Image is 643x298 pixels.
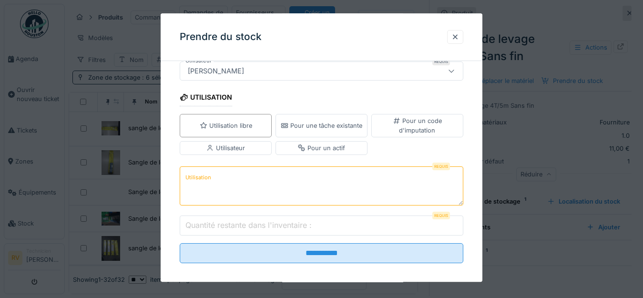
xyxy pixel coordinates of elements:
[180,31,262,43] h3: Prendre du stock
[298,144,345,153] div: Pour un actif
[180,90,232,106] div: Utilisation
[281,121,362,130] div: Pour une tâche existante
[432,58,450,65] div: Requis
[206,144,245,153] div: Utilisateur
[184,219,314,231] label: Quantité restante dans l'inventaire :
[376,116,459,134] div: Pour un code d'imputation
[432,212,450,219] div: Requis
[184,172,213,184] label: Utilisation
[432,163,450,170] div: Requis
[200,121,252,130] div: Utilisation libre
[184,66,248,76] div: [PERSON_NAME]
